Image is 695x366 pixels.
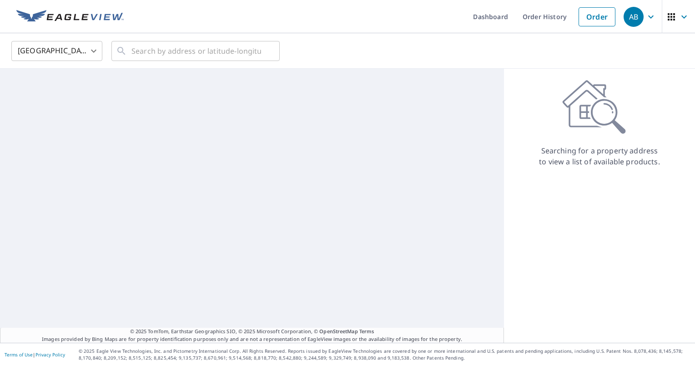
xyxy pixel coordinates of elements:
p: Searching for a property address to view a list of available products. [539,145,660,167]
a: Privacy Policy [35,351,65,358]
p: | [5,352,65,357]
p: © 2025 Eagle View Technologies, Inc. and Pictometry International Corp. All Rights Reserved. Repo... [79,348,690,361]
a: Order [579,7,615,26]
input: Search by address or latitude-longitude [131,38,261,64]
a: Terms of Use [5,351,33,358]
a: Terms [359,328,374,335]
img: EV Logo [16,10,124,24]
div: AB [624,7,644,27]
div: [GEOGRAPHIC_DATA] [11,38,102,64]
span: © 2025 TomTom, Earthstar Geographics SIO, © 2025 Microsoft Corporation, © [130,328,374,335]
a: OpenStreetMap [319,328,358,335]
